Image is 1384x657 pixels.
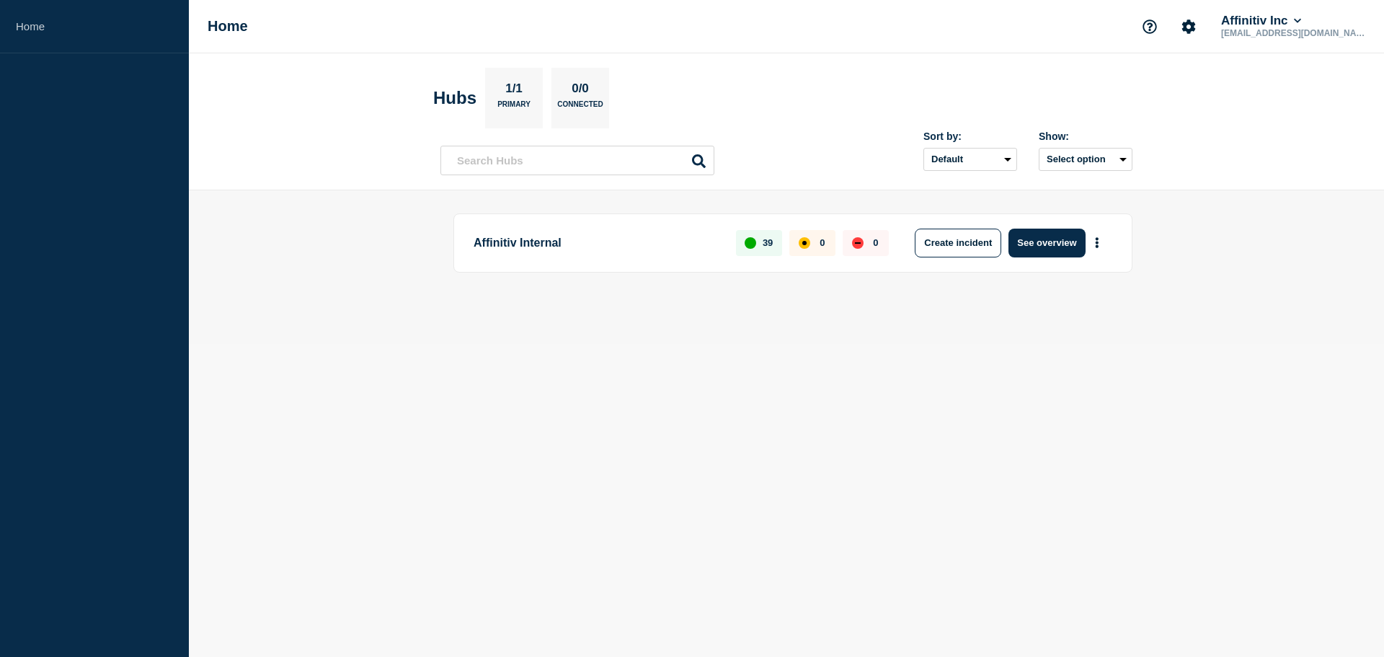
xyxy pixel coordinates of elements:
button: Account settings [1174,12,1204,42]
div: Show: [1039,131,1132,142]
button: Support [1135,12,1165,42]
button: Create incident [915,229,1001,257]
button: Affinitiv Inc [1218,14,1304,28]
p: [EMAIL_ADDRESS][DOMAIN_NAME] [1218,28,1368,38]
p: 0 [873,237,878,248]
p: 1/1 [500,81,528,100]
p: 0/0 [567,81,595,100]
button: More actions [1088,229,1106,256]
input: Search Hubs [440,146,714,175]
p: Connected [557,100,603,115]
p: 0 [820,237,825,248]
button: Select option [1039,148,1132,171]
div: affected [799,237,810,249]
div: up [745,237,756,249]
h2: Hubs [433,88,476,108]
button: See overview [1008,229,1085,257]
p: Affinitiv Internal [474,229,719,257]
select: Sort by [923,148,1017,171]
p: Primary [497,100,531,115]
h1: Home [208,18,248,35]
p: 39 [763,237,773,248]
div: down [852,237,864,249]
div: Sort by: [923,131,1017,142]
